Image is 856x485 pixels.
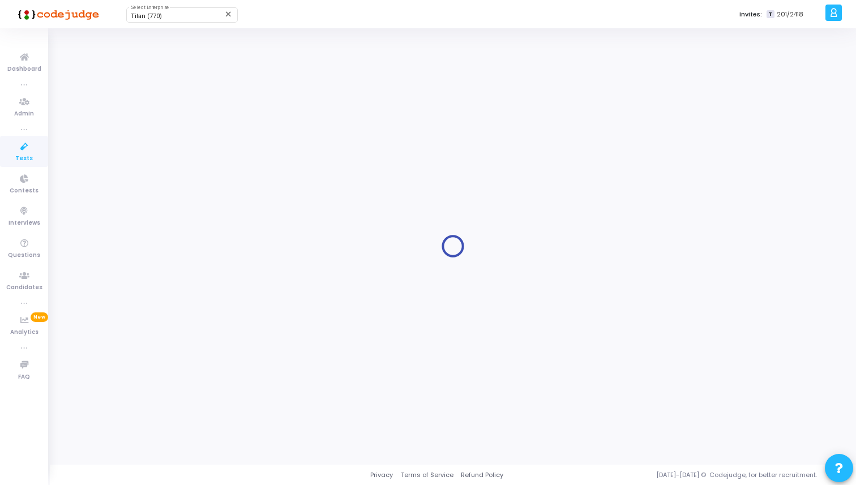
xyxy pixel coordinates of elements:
mat-icon: Clear [224,10,233,19]
span: 201/2418 [777,10,803,19]
span: Contests [10,186,38,196]
span: Interviews [8,218,40,228]
div: [DATE]-[DATE] © Codejudge, for better recruitment. [503,470,842,480]
a: Terms of Service [401,470,453,480]
span: Candidates [6,283,42,293]
span: Titan (770) [131,12,162,20]
span: Tests [15,154,33,164]
img: logo [14,3,99,25]
span: T [767,10,774,19]
span: FAQ [18,372,30,382]
a: Privacy [370,470,393,480]
span: Questions [8,251,40,260]
a: Refund Policy [461,470,503,480]
span: Dashboard [7,65,41,74]
span: New [31,312,48,322]
label: Invites: [739,10,762,19]
span: Admin [14,109,34,119]
span: Analytics [10,328,38,337]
